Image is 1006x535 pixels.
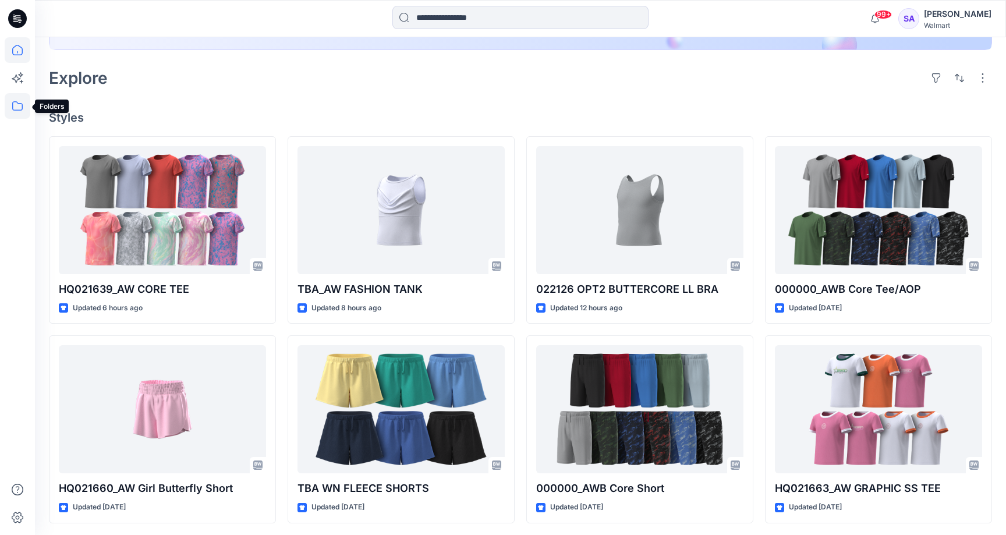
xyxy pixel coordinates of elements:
a: TBA WN FLEECE SHORTS [297,345,505,473]
h4: Styles [49,111,992,125]
span: 99+ [874,10,892,19]
p: Updated 6 hours ago [73,302,143,314]
p: 022126 OPT2 BUTTERCORE LL BRA [536,281,743,297]
p: Updated [DATE] [550,501,603,513]
p: Updated [DATE] [311,501,364,513]
p: 000000_AWB Core Short [536,480,743,497]
p: HQ021660_AW Girl Butterfly Short [59,480,266,497]
a: 000000_AWB Core Short [536,345,743,473]
p: 000000_AWB Core Tee/AOP [775,281,982,297]
a: HQ021639_AW CORE TEE [59,146,266,274]
a: HQ021660_AW Girl Butterfly Short [59,345,266,473]
div: Walmart [924,21,991,30]
a: HQ021663_AW GRAPHIC SS TEE [775,345,982,473]
a: 022126 OPT2 BUTTERCORE LL BRA [536,146,743,274]
p: TBA_AW FASHION TANK [297,281,505,297]
p: Updated [DATE] [789,501,842,513]
p: Updated 12 hours ago [550,302,622,314]
a: 000000_AWB Core Tee/AOP [775,146,982,274]
p: Updated 8 hours ago [311,302,381,314]
p: HQ021639_AW CORE TEE [59,281,266,297]
h2: Explore [49,69,108,87]
div: [PERSON_NAME] [924,7,991,21]
p: HQ021663_AW GRAPHIC SS TEE [775,480,982,497]
p: Updated [DATE] [73,501,126,513]
a: TBA_AW FASHION TANK [297,146,505,274]
div: SA [898,8,919,29]
p: TBA WN FLEECE SHORTS [297,480,505,497]
p: Updated [DATE] [789,302,842,314]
